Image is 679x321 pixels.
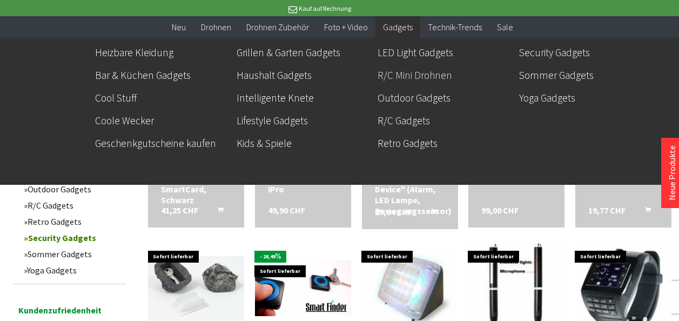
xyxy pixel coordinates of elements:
span: 99,00 CHF [481,205,519,216]
a: Taschenalarm "Safeguard Device" (Alarm, LED Lampe, Bewegungssensor) 25,04 CHF In den Warenkorb [375,162,445,216]
span: 25,04 CHF [375,206,412,217]
a: Geschenkgutscheine kaufen [95,134,228,152]
a: Kids & Spiele [237,134,369,152]
button: In den Warenkorb [204,205,230,219]
a: Outdoor Gadgets [18,181,126,197]
div: Taschenalarm "Safeguard Device" (Alarm, LED Lampe, Bewegungssensor) [375,162,445,216]
a: Security Gadgets [18,230,126,246]
a: Lifestyle Gadgets [237,111,369,130]
a: R/C Gadgets [378,111,510,130]
button: In den Warenkorb [631,205,657,219]
span: 41,25 CHF [161,205,198,216]
a: Heizbare Kleidung [95,43,228,62]
a: Yoga Gadgets [18,262,126,278]
a: Drohnen Zubehör [239,16,317,38]
a: Retro Gadgets [18,213,126,230]
a: Sale [489,16,521,38]
a: Keysmart Recover-ID SmartCard, Schwarz 41,25 CHF In den Warenkorb [161,162,231,205]
a: Neue Produkte [667,145,677,200]
a: Cool Stuff [95,89,228,107]
a: Outdoor Gadgets [378,89,510,107]
a: Grillen & Garten Gadgets [237,43,369,62]
span: Drohnen Zubehör [246,22,309,32]
span: Gadgets [383,22,413,32]
a: Bar & Küchen Gadgets [95,66,228,84]
a: Security Gadgets [519,43,652,62]
a: Yoga Gadgets [519,89,652,107]
span: Foto + Video [324,22,368,32]
a: Retro Gadgets [378,134,510,152]
img: Key Rock - Schlüsselversteck [148,256,244,320]
span: Drohnen [201,22,231,32]
a: Haushalt Gadgets [237,66,369,84]
span: 19,77 CHF [588,205,626,216]
img: Smart Finder [255,260,351,317]
a: Sommer Gadgets [519,66,652,84]
a: Foto + Video [317,16,375,38]
a: Intelligente Knete [237,89,369,107]
a: Coole Wecker [95,111,228,130]
a: LED Light Gadgets [378,43,510,62]
span: Technik-Trends [428,22,482,32]
a: Sommer Gadgets [18,246,126,262]
span: 49,90 CHF [268,205,305,216]
a: R/C Mini Drohnen [378,66,510,84]
a: Drohnen [193,16,239,38]
a: R/C Gadgets [18,197,126,213]
a: Gadgets [375,16,420,38]
span: Sale [497,22,513,32]
a: Neu [164,16,193,38]
a: Technik-Trends [420,16,489,38]
button: In den Warenkorb [418,206,444,220]
span: Neu [172,22,186,32]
